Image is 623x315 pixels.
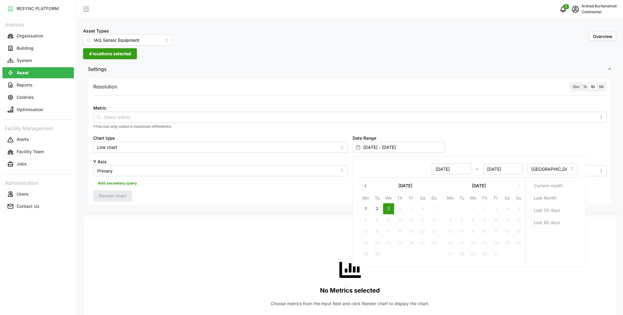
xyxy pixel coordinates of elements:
th: Mo [445,194,456,203]
button: 4 locations selected [83,48,137,59]
input: Select Y axis [93,165,348,176]
p: Analysis [2,20,74,29]
p: Optimisation [17,107,43,113]
p: System [17,57,32,64]
button: 18 September 2025 [394,226,405,237]
button: 13 September 2025 [417,215,428,226]
button: 14 October 2025 [456,226,467,237]
button: 18 October 2025 [502,226,513,237]
a: Controls [2,91,74,103]
button: 29 October 2025 [468,249,479,260]
button: 1 September 2025 [360,203,371,214]
button: 23 October 2025 [479,237,490,248]
button: Controls [2,92,74,103]
button: 17 September 2025 [383,226,394,237]
button: 22 October 2025 [468,237,479,248]
button: 11 September 2025 [394,215,405,226]
button: 4 September 2025 [394,203,405,214]
button: schedule [569,3,581,15]
button: 6 September 2025 [417,203,428,214]
a: Building [2,42,74,54]
p: Contact Us [17,203,39,209]
button: 19 October 2025 [513,226,524,237]
button: 13 October 2025 [445,226,456,237]
label: Metric [93,105,106,111]
span: 15m [573,84,580,89]
span: Last Month [534,193,557,203]
button: Settings [83,62,617,77]
span: 4 locations selected [89,49,131,59]
p: Users [17,191,29,197]
p: Choose metrics from the input field and click Render chart to display the chart. [271,301,429,307]
th: Th [479,194,490,203]
button: Last 30 days [528,205,579,216]
th: We [467,194,479,203]
th: Th [394,194,405,203]
button: 2 October 2025 [479,203,490,214]
button: 1 October 2025 [468,203,479,214]
span: Last 90 days [534,217,560,228]
button: 7 September 2025 [429,203,440,214]
button: 9 September 2025 [372,215,383,226]
th: Su [428,194,440,203]
a: Alerts [2,134,74,146]
button: [DATE] [371,180,440,191]
button: Building [2,43,74,54]
span: Overview [593,34,613,39]
button: Optimisation [2,104,74,115]
p: *You can only select a maximum of 5 metrics [93,124,607,129]
button: 28 September 2025 [429,237,440,248]
button: 12 September 2025 [406,215,417,226]
input: Select metric [104,114,596,120]
button: 2 September 2025 [372,203,383,214]
button: Users [2,189,74,200]
p: Asset [17,70,29,76]
div: Settings [83,77,617,213]
button: 8 September 2025 [360,215,371,226]
a: RESYNC PLATFORM [2,2,74,15]
a: Jobs [2,158,74,170]
button: 30 September 2025 [372,249,383,260]
button: 24 September 2025 [383,237,394,248]
button: 26 September 2025 [406,237,417,248]
th: Sa [417,194,428,203]
span: 1h [583,84,587,89]
button: 20 October 2025 [445,237,456,248]
label: Chart type [93,135,115,142]
button: 7 October 2025 [456,215,467,226]
a: Users [2,188,74,200]
button: 8 October 2025 [468,215,479,226]
button: [DATE] [445,180,513,191]
button: 21 October 2025 [456,237,467,248]
button: 12 October 2025 [513,215,524,226]
div: Select date range [352,156,586,266]
span: 0 [565,5,567,9]
button: 9 October 2025 [479,215,490,226]
button: 25 October 2025 [502,237,513,248]
th: Fr [490,194,501,203]
button: Contact Us [2,201,74,212]
button: Reports [2,80,74,91]
label: Date Range [353,135,376,142]
p: RESYNC PLATFORM [17,6,59,12]
input: Select date range [353,142,445,153]
p: Arshad Burhanamali [581,3,617,9]
button: Organisation [2,30,74,41]
th: Sa [501,194,513,203]
input: Select chart type [93,142,348,153]
button: Last Month [528,192,579,204]
button: 10 September 2025 [383,215,394,226]
a: Facility Team [2,146,74,158]
a: Optimisation [2,103,74,116]
p: Resolution [93,83,117,91]
button: Add secondary query [93,179,142,188]
button: 14 September 2025 [429,215,440,226]
button: 16 September 2025 [372,226,383,237]
button: 27 September 2025 [417,237,428,248]
button: 24 October 2025 [490,237,501,248]
span: Render chart [99,191,126,201]
label: Y Axis [93,158,107,165]
button: 28 October 2025 [456,249,467,260]
button: 6 October 2025 [445,215,456,226]
p: Continental [581,9,617,15]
